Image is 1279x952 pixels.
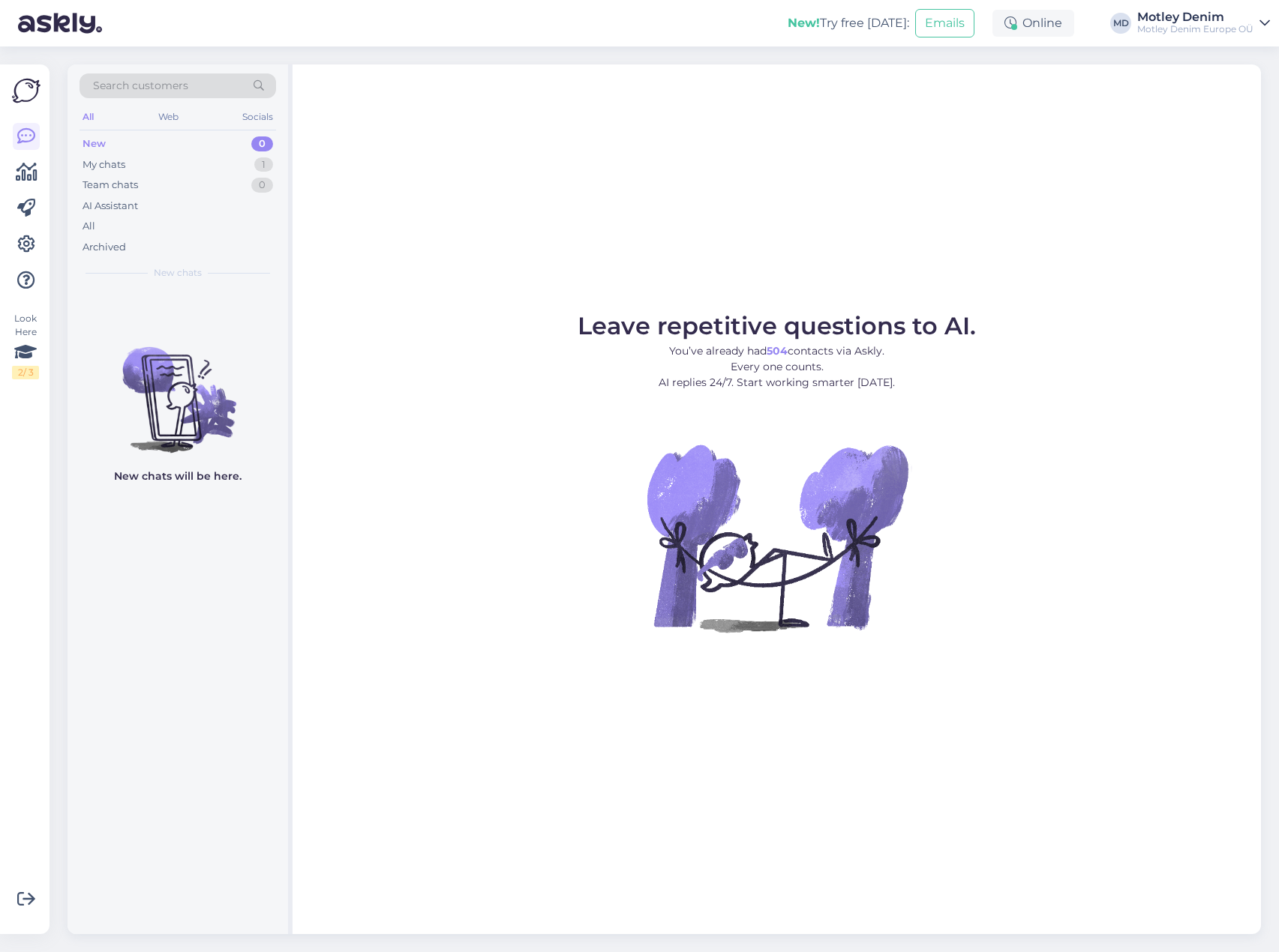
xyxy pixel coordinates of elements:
[1137,11,1270,35] a: Motley DenimMotley Denim Europe OÜ
[788,16,820,30] b: New!
[251,136,273,151] div: 0
[154,266,202,280] span: New chats
[254,157,273,172] div: 1
[68,320,288,455] img: No chats
[83,157,125,172] div: My chats
[155,107,182,127] div: Web
[12,312,39,379] div: Look Here
[12,76,41,105] img: Askly Logo
[1110,13,1131,34] div: MD
[1137,11,1253,23] div: Motley Denim
[83,219,95,234] div: All
[578,311,976,340] span: Leave repetitive questions to AI.
[83,199,138,214] div: AI Assistant
[251,178,273,193] div: 0
[93,78,188,94] span: Search customers
[642,403,912,672] img: No Chat active
[578,343,976,391] p: You’ve already had contacts via Askly. Every one counts. AI replies 24/7. Start working smarter [...
[12,366,39,379] div: 2 / 3
[915,9,974,37] button: Emails
[83,240,126,255] div: Archived
[767,344,788,358] b: 504
[83,136,106,151] div: New
[80,107,97,127] div: All
[788,14,909,32] div: Try free [DATE]:
[992,10,1074,37] div: Online
[114,469,242,484] p: New chats will be here.
[83,178,138,193] div: Team chats
[1137,23,1253,35] div: Motley Denim Europe OÜ
[239,107,276,127] div: Socials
